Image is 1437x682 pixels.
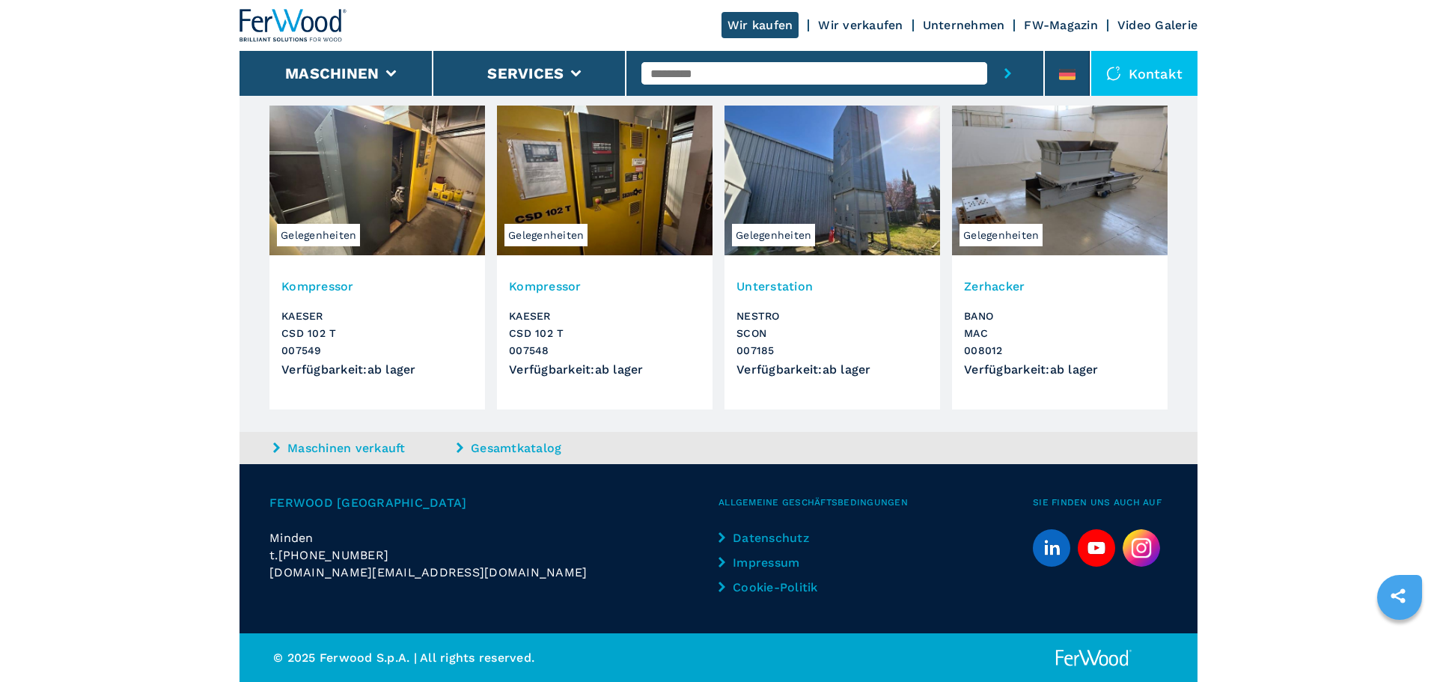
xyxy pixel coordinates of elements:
span: Minden [269,531,314,545]
a: Maschinen verkauft [273,439,453,457]
span: Sie finden uns auch auf [1033,494,1168,511]
img: Kompressor KAESER CSD 102 T [497,106,713,255]
span: Gelegenheiten [959,224,1043,246]
a: Video Galerie [1117,18,1197,32]
span: [PHONE_NUMBER] [278,546,389,564]
iframe: Chat [1373,615,1426,671]
span: Allgemeine Geschäftsbedingungen [718,494,1033,511]
h3: Kompressor [509,278,701,295]
p: © 2025 Ferwood S.p.A. | All rights reserved. [273,649,718,666]
a: sharethis [1379,577,1417,615]
img: Ferwood [239,9,347,42]
h3: Unterstation [736,278,928,295]
a: Unternehmen [923,18,1005,32]
button: Services [487,64,564,82]
img: Ferwood [1053,648,1134,667]
span: Gelegenheiten [277,224,360,246]
button: submit-button [987,51,1028,96]
span: Gelegenheiten [732,224,815,246]
a: Wir kaufen [721,12,799,38]
h3: Kompressor [281,278,473,295]
span: Ferwood [GEOGRAPHIC_DATA] [269,494,718,511]
div: t. [269,546,718,564]
h3: NESTRO SCON 007185 [736,308,928,359]
a: Wir verkaufen [818,18,903,32]
img: Zerhacker BANO MAC [952,106,1168,255]
a: Kompressor KAESER CSD 102 TGelegenheitenKompressorKAESERCSD 102 T007549Verfügbarkeit:ab lager [269,106,485,409]
a: youtube [1078,529,1115,567]
h3: KAESER CSD 102 T 007549 [281,308,473,359]
a: Gesamtkatalog [457,439,636,457]
a: Kompressor KAESER CSD 102 TGelegenheitenKompressorKAESERCSD 102 T007548Verfügbarkeit:ab lager [497,106,713,409]
img: Kompressor KAESER CSD 102 T [269,106,485,255]
div: Verfügbarkeit : ab lager [736,363,928,376]
a: Unterstation NESTRO SCONGelegenheitenUnterstationNESTROSCON007185Verfügbarkeit:ab lager [724,106,940,409]
img: Unterstation NESTRO SCON [724,106,940,255]
h3: KAESER CSD 102 T 007548 [509,308,701,359]
a: Cookie-Politik [718,579,843,596]
a: Impressum [718,554,843,571]
a: FW-Magazin [1024,18,1098,32]
div: Verfügbarkeit : ab lager [281,363,473,376]
span: [DOMAIN_NAME][EMAIL_ADDRESS][DOMAIN_NAME] [269,564,587,581]
div: Verfügbarkeit : ab lager [509,363,701,376]
img: Kontakt [1106,66,1121,81]
h3: Zerhacker [964,278,1156,295]
h3: BANO MAC 008012 [964,308,1156,359]
img: Instagram [1123,529,1160,567]
div: Kontakt [1091,51,1197,96]
a: Zerhacker BANO MACGelegenheitenZerhackerBANOMAC008012Verfügbarkeit:ab lager [952,106,1168,409]
span: Gelegenheiten [504,224,588,246]
a: Datenschutz [718,529,843,546]
button: Maschinen [285,64,379,82]
div: Verfügbarkeit : ab lager [964,363,1156,376]
a: linkedin [1033,529,1070,567]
